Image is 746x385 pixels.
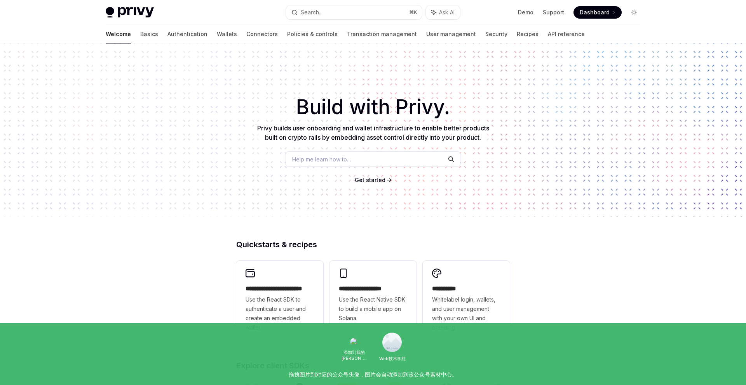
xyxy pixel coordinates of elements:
a: Get started [355,176,385,184]
span: ⌘ K [409,9,417,16]
a: Support [543,9,564,16]
button: Toggle dark mode [628,6,640,19]
a: Policies & controls [287,25,338,43]
a: **** **** **** ***Use the React Native SDK to build a mobile app on Solana. [329,261,417,340]
a: Wallets [217,25,237,43]
div: Search... [301,8,322,17]
span: Dashboard [580,9,610,16]
a: Transaction management [347,25,417,43]
a: Security [485,25,507,43]
a: Authentication [167,25,207,43]
button: Search...⌘K [286,5,422,19]
a: Demo [518,9,533,16]
span: Get started [355,177,385,183]
a: Recipes [517,25,539,43]
span: Help me learn how to… [292,155,351,163]
span: Quickstarts & recipes [236,241,317,248]
span: Whitelabel login, wallets, and user management with your own UI and branding. [432,295,500,332]
a: Basics [140,25,158,43]
span: Use the React SDK to authenticate a user and create an embedded wallet. [246,295,314,332]
span: Use the React Native SDK to build a mobile app on Solana. [339,295,407,323]
img: light logo [106,7,154,18]
button: Ask AI [426,5,460,19]
a: Connectors [246,25,278,43]
span: Ask AI [439,9,455,16]
a: Dashboard [573,6,622,19]
span: Build with Privy. [296,100,450,114]
a: User management [426,25,476,43]
a: Welcome [106,25,131,43]
span: Privy builds user onboarding and wallet infrastructure to enable better products built on crypto ... [257,124,489,141]
a: **** *****Whitelabel login, wallets, and user management with your own UI and branding. [423,261,510,340]
a: API reference [548,25,585,43]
